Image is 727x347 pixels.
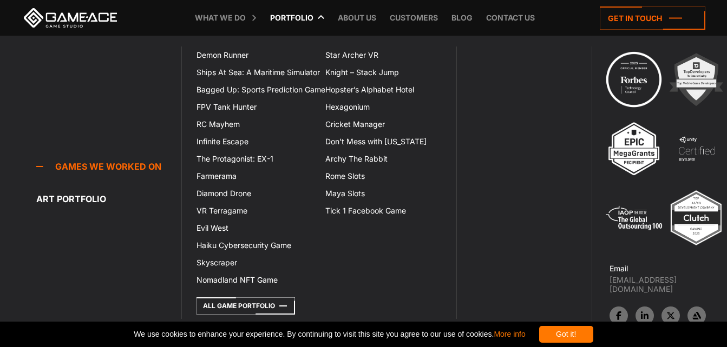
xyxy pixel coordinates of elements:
a: VR Terragame [190,202,319,219]
a: Rome Slots [319,168,448,185]
a: Bagged Up: Sports Prediction Game [190,81,319,98]
a: Hexagonium [319,98,448,116]
a: Demon Runner [190,46,319,64]
img: 5 [604,188,664,248]
a: Get in touch [600,6,705,30]
div: Got it! [539,326,593,343]
a: Nomadland NFT Game [190,271,319,289]
a: Don’t Mess with [US_STATE] [319,133,448,150]
a: Art portfolio [36,188,181,210]
a: More info [494,330,525,338]
a: Hopster’s Alphabet Hotel [319,81,448,98]
a: [EMAIL_ADDRESS][DOMAIN_NAME] [610,275,727,293]
strong: Email [610,264,628,273]
a: Archy The Rabbit [319,150,448,168]
a: FPV Tank Hunter [190,98,319,116]
a: Farmerama [190,168,319,185]
img: 2 [666,50,726,109]
a: Games we worked on [36,156,181,177]
img: 3 [604,119,664,178]
a: Knight – Stack Jump [319,64,448,81]
a: Maya Slots [319,185,448,202]
a: Diamond Drone [190,185,319,202]
a: Tick 1 Facebook Game [319,202,448,219]
img: Top ar vr development company gaming 2025 game ace [666,188,726,248]
a: Cricket Manager [319,116,448,133]
img: 4 [667,119,726,178]
a: Ships At Sea: A Maritime Simulator [190,64,319,81]
a: Star Archer VR [319,46,448,64]
a: Skyscraper [190,254,319,271]
img: Technology council badge program ace 2025 game ace [604,50,664,109]
a: All Game Portfolio [197,297,295,315]
a: Evil West [190,219,319,237]
a: Haiku Cybersecurity Game [190,237,319,254]
a: Infinite Escape [190,133,319,150]
a: The Protagonist: EX-1 [190,150,319,168]
a: RC Mayhem [190,116,319,133]
span: We use cookies to enhance your experience. By continuing to visit this site you agree to our use ... [134,326,525,343]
